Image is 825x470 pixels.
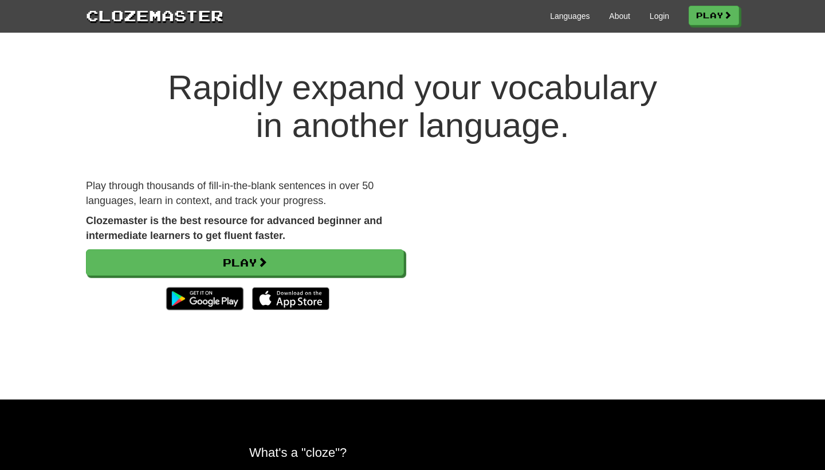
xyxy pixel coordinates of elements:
[86,249,404,276] a: Play
[609,10,630,22] a: About
[249,445,576,460] h2: What's a "cloze"?
[252,287,329,310] img: Download_on_the_App_Store_Badge_US-UK_135x40-25178aeef6eb6b83b96f5f2d004eda3bffbb37122de64afbaef7...
[689,6,739,25] a: Play
[650,10,669,22] a: Login
[550,10,590,22] a: Languages
[86,215,382,241] strong: Clozemaster is the best resource for advanced beginner and intermediate learners to get fluent fa...
[160,281,249,316] img: Get it on Google Play
[86,179,404,208] p: Play through thousands of fill-in-the-blank sentences in over 50 languages, learn in context, and...
[86,5,223,26] a: Clozemaster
